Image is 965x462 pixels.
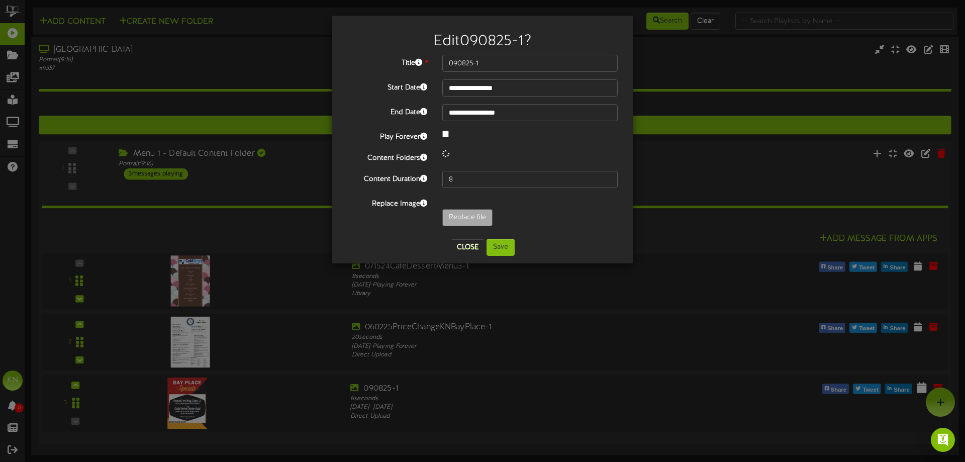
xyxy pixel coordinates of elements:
[442,171,618,188] input: 15
[347,33,618,50] h2: Edit 090825-1 ?
[340,104,435,118] label: End Date
[451,239,485,255] button: Close
[340,150,435,163] label: Content Folders
[487,239,515,256] button: Save
[340,79,435,93] label: Start Date
[340,171,435,184] label: Content Duration
[340,196,435,209] label: Replace Image
[442,55,618,72] input: Title
[931,428,955,452] div: Open Intercom Messenger
[340,129,435,142] label: Play Forever
[340,55,435,68] label: Title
